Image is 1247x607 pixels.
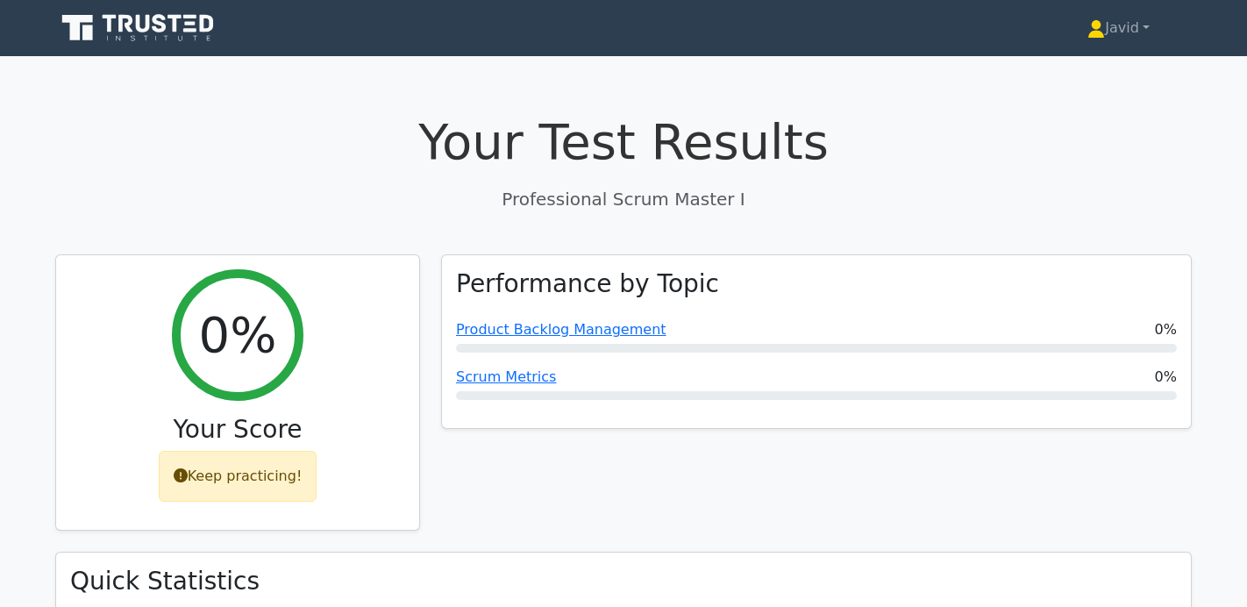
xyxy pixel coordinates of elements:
a: Javid [1045,11,1192,46]
span: 0% [1155,319,1177,340]
a: Scrum Metrics [456,368,556,385]
h1: Your Test Results [55,112,1192,171]
h3: Your Score [70,415,405,445]
div: Keep practicing! [159,451,317,502]
p: Professional Scrum Master I [55,186,1192,212]
h3: Quick Statistics [70,567,1177,596]
span: 0% [1155,367,1177,388]
h2: 0% [199,305,277,364]
a: Product Backlog Management [456,321,666,338]
h3: Performance by Topic [456,269,719,299]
